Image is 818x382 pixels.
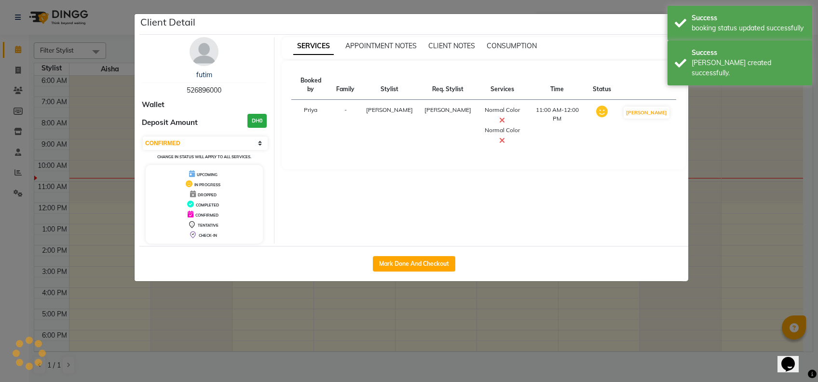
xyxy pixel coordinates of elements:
[345,41,417,50] span: APPOINTMENT NOTES
[194,182,220,187] span: IN PROGRESS
[692,48,805,58] div: Success
[587,70,617,100] th: Status
[527,100,587,152] td: 11:00 AM-12:00 PM
[424,106,471,113] span: [PERSON_NAME]
[366,106,413,113] span: [PERSON_NAME]
[197,172,218,177] span: UPCOMING
[142,117,198,128] span: Deposit Amount
[360,70,419,100] th: Stylist
[198,192,217,197] span: DROPPED
[624,107,669,119] button: [PERSON_NAME]
[291,100,331,152] td: Priya
[199,233,217,238] span: CHECK-IN
[293,38,334,55] span: SERVICES
[196,203,219,207] span: COMPLETED
[777,343,808,372] iframe: chat widget
[198,223,218,228] span: TENTATIVE
[187,86,221,95] span: 526896000
[291,70,331,100] th: Booked by
[483,126,521,146] div: Normal Color
[419,70,477,100] th: Req. Stylist
[692,23,805,33] div: booking status updated successfully
[477,70,527,100] th: Services
[330,100,360,152] td: -
[428,41,475,50] span: CLIENT NOTES
[373,256,455,272] button: Mark Done And Checkout
[247,114,267,128] h3: DH0
[190,37,218,66] img: avatar
[483,106,521,126] div: Normal Color
[692,58,805,78] div: Bill created successfully.
[140,15,195,29] h5: Client Detail
[142,99,164,110] span: Wallet
[195,213,218,218] span: CONFIRMED
[196,70,212,79] a: futim
[692,13,805,23] div: Success
[330,70,360,100] th: Family
[527,70,587,100] th: Time
[487,41,537,50] span: CONSUMPTION
[157,154,251,159] small: Change in status will apply to all services.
